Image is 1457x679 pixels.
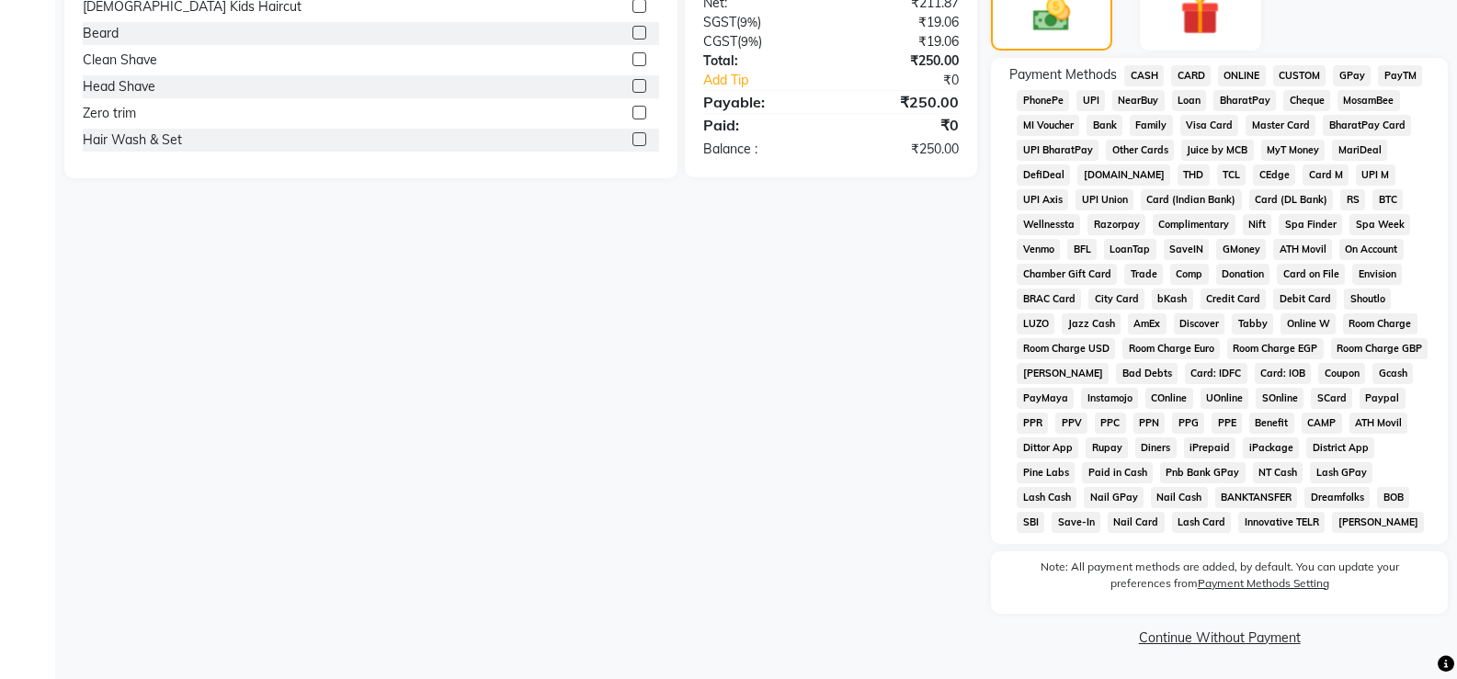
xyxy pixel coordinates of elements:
span: Card: IDFC [1185,363,1247,384]
span: Gcash [1372,363,1413,384]
div: Balance : [689,140,831,159]
span: MariDeal [1332,140,1387,161]
span: Diners [1135,437,1177,458]
span: UPI BharatPay [1017,140,1098,161]
span: Nail Cash [1151,487,1208,508]
label: Note: All payment methods are added, by default. You can update your preferences from [1009,559,1429,599]
span: Shoutlo [1344,289,1391,310]
div: ₹0 [831,114,973,136]
span: iPackage [1243,437,1299,458]
div: Hair Wash & Set [83,130,182,150]
span: CEdge [1253,164,1295,186]
span: TCL [1217,164,1246,186]
div: ₹250.00 [831,91,973,113]
span: SGST [703,14,736,30]
span: Bad Debts [1116,363,1178,384]
span: CASH [1124,65,1164,86]
div: Paid: [689,114,831,136]
span: Bank [1087,115,1122,136]
span: Online W [1281,313,1336,334]
span: City Card [1088,289,1144,310]
span: bKash [1152,289,1193,310]
span: Room Charge EGP [1227,338,1324,359]
span: Discover [1174,313,1225,334]
span: 9% [741,34,758,49]
span: BTC [1372,189,1403,210]
span: Venmo [1017,239,1060,260]
span: BharatPay Card [1323,115,1411,136]
span: [PERSON_NAME] [1332,512,1424,533]
span: Chamber Gift Card [1017,264,1117,285]
span: Spa Finder [1279,214,1342,235]
span: PhonePe [1017,90,1069,111]
span: NearBuy [1112,90,1165,111]
span: BANKTANSFER [1215,487,1298,508]
span: Wellnessta [1017,214,1080,235]
div: ( ) [689,32,831,51]
span: Card (Indian Bank) [1141,189,1242,210]
label: Payment Methods Setting [1198,575,1329,592]
span: Juice by MCB [1181,140,1254,161]
span: Dreamfolks [1304,487,1370,508]
span: [DOMAIN_NAME] [1077,164,1170,186]
span: Room Charge GBP [1331,338,1429,359]
span: Card on File [1277,264,1345,285]
span: CGST [703,33,737,50]
span: Other Cards [1106,140,1174,161]
span: Donation [1216,264,1270,285]
span: Razorpay [1087,214,1145,235]
span: AmEx [1128,313,1167,334]
span: Payment Methods [1009,65,1117,85]
span: Room Charge Euro [1122,338,1220,359]
div: ₹250.00 [831,51,973,71]
span: Paypal [1360,388,1406,409]
span: CARD [1171,65,1211,86]
span: UPI M [1356,164,1395,186]
span: PPV [1055,413,1087,434]
span: On Account [1339,239,1404,260]
div: ₹250.00 [831,140,973,159]
span: Family [1130,115,1173,136]
span: SOnline [1256,388,1303,409]
a: Add Tip [689,71,855,90]
span: Nail Card [1108,512,1165,533]
span: SBI [1017,512,1044,533]
span: DefiDeal [1017,164,1070,186]
span: Rupay [1086,437,1128,458]
span: Pine Labs [1017,462,1075,483]
div: Payable: [689,91,831,113]
span: Nail GPay [1084,487,1144,508]
span: Lash Cash [1017,487,1076,508]
span: Trade [1124,264,1163,285]
span: Dittor App [1017,437,1078,458]
span: ONLINE [1218,65,1266,86]
span: Room Charge [1343,313,1417,334]
span: Paid in Cash [1082,462,1153,483]
span: NT Cash [1253,462,1303,483]
span: Save-In [1052,512,1100,533]
span: Loan [1172,90,1207,111]
span: THD [1178,164,1210,186]
span: Card: IOB [1255,363,1312,384]
span: PayTM [1378,65,1422,86]
div: ₹19.06 [831,32,973,51]
span: MosamBee [1337,90,1400,111]
span: UPI [1076,90,1105,111]
div: Head Shave [83,77,155,96]
div: ( ) [689,13,831,32]
span: Card M [1303,164,1349,186]
span: ATH Movil [1349,413,1408,434]
div: Total: [689,51,831,71]
div: Beard [83,24,119,43]
span: BOB [1377,487,1409,508]
span: Credit Card [1201,289,1267,310]
span: Jazz Cash [1062,313,1121,334]
span: PPE [1212,413,1242,434]
a: Continue Without Payment [995,628,1444,648]
span: Spa Week [1349,214,1410,235]
span: Complimentary [1153,214,1235,235]
span: Lash Card [1172,512,1232,533]
span: Card (DL Bank) [1249,189,1334,210]
span: MI Voucher [1017,115,1079,136]
span: SCard [1311,388,1352,409]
